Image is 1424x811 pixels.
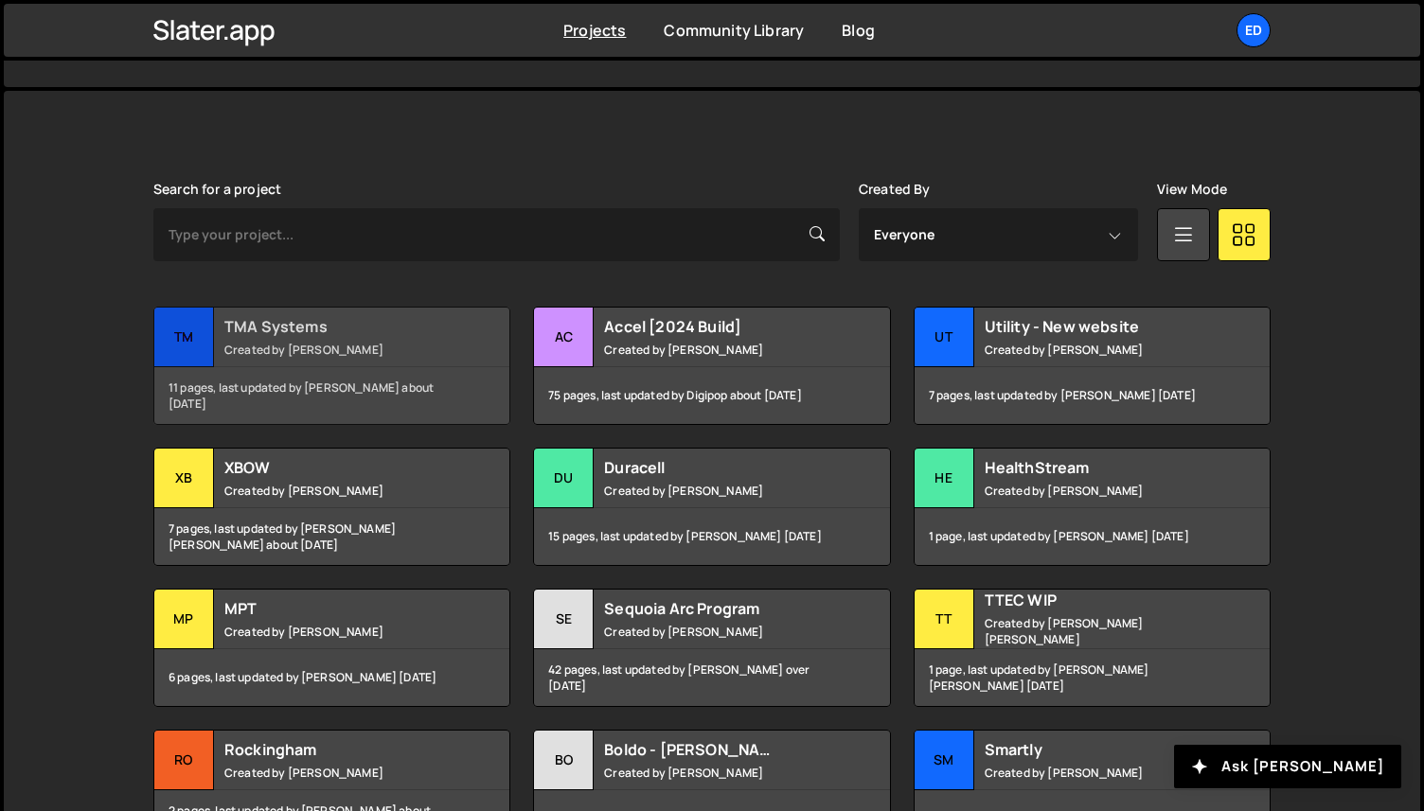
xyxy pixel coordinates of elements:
[224,342,453,358] small: Created by [PERSON_NAME]
[534,649,889,706] div: 42 pages, last updated by [PERSON_NAME] over [DATE]
[153,448,510,566] a: XB XBOW Created by [PERSON_NAME] 7 pages, last updated by [PERSON_NAME] [PERSON_NAME] about [DATE]
[915,308,974,367] div: Ut
[534,590,594,649] div: Se
[915,508,1270,565] div: 1 page, last updated by [PERSON_NAME] [DATE]
[914,589,1271,707] a: TT TTEC WIP Created by [PERSON_NAME] [PERSON_NAME] 1 page, last updated by [PERSON_NAME] [PERSON_...
[1174,745,1401,788] button: Ask [PERSON_NAME]
[534,508,889,565] div: 15 pages, last updated by [PERSON_NAME] [DATE]
[224,624,453,640] small: Created by [PERSON_NAME]
[224,765,453,781] small: Created by [PERSON_NAME]
[985,615,1213,647] small: Created by [PERSON_NAME] [PERSON_NAME]
[842,20,875,41] a: Blog
[153,589,510,707] a: MP MPT Created by [PERSON_NAME] 6 pages, last updated by [PERSON_NAME] [DATE]
[154,367,509,424] div: 11 pages, last updated by [PERSON_NAME] about [DATE]
[985,342,1213,358] small: Created by [PERSON_NAME]
[154,731,214,790] div: Ro
[985,739,1213,760] h2: Smartly
[153,182,281,197] label: Search for a project
[915,590,974,649] div: TT
[224,483,453,499] small: Created by [PERSON_NAME]
[915,649,1270,706] div: 1 page, last updated by [PERSON_NAME] [PERSON_NAME] [DATE]
[985,457,1213,478] h2: HealthStream
[985,316,1213,337] h2: Utility - New website
[664,20,804,41] a: Community Library
[154,449,214,508] div: XB
[154,308,214,367] div: TM
[914,448,1271,566] a: He HealthStream Created by [PERSON_NAME] 1 page, last updated by [PERSON_NAME] [DATE]
[533,589,890,707] a: Se Sequoia Arc Program Created by [PERSON_NAME] 42 pages, last updated by [PERSON_NAME] over [DATE]
[915,731,974,790] div: Sm
[859,182,931,197] label: Created By
[604,598,832,619] h2: Sequoia Arc Program
[224,316,453,337] h2: TMA Systems
[915,367,1270,424] div: 7 pages, last updated by [PERSON_NAME] [DATE]
[154,508,509,565] div: 7 pages, last updated by [PERSON_NAME] [PERSON_NAME] about [DATE]
[604,624,832,640] small: Created by [PERSON_NAME]
[534,731,594,790] div: Bo
[985,590,1213,610] h2: TTEC WIP
[224,739,453,760] h2: Rockingham
[533,448,890,566] a: Du Duracell Created by [PERSON_NAME] 15 pages, last updated by [PERSON_NAME] [DATE]
[1157,182,1227,197] label: View Mode
[534,449,594,508] div: Du
[604,739,832,760] h2: Boldo - [PERSON_NAME] Example
[534,367,889,424] div: 75 pages, last updated by Digipop about [DATE]
[154,590,214,649] div: MP
[224,457,453,478] h2: XBOW
[985,483,1213,499] small: Created by [PERSON_NAME]
[604,316,832,337] h2: Accel [2024 Build]
[153,208,840,261] input: Type your project...
[604,765,832,781] small: Created by [PERSON_NAME]
[154,649,509,706] div: 6 pages, last updated by [PERSON_NAME] [DATE]
[604,483,832,499] small: Created by [PERSON_NAME]
[1237,13,1271,47] a: Ed
[153,307,510,425] a: TM TMA Systems Created by [PERSON_NAME] 11 pages, last updated by [PERSON_NAME] about [DATE]
[604,342,832,358] small: Created by [PERSON_NAME]
[985,765,1213,781] small: Created by [PERSON_NAME]
[224,598,453,619] h2: MPT
[914,307,1271,425] a: Ut Utility - New website Created by [PERSON_NAME] 7 pages, last updated by [PERSON_NAME] [DATE]
[604,457,832,478] h2: Duracell
[533,307,890,425] a: Ac Accel [2024 Build] Created by [PERSON_NAME] 75 pages, last updated by Digipop about [DATE]
[563,20,626,41] a: Projects
[915,449,974,508] div: He
[534,308,594,367] div: Ac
